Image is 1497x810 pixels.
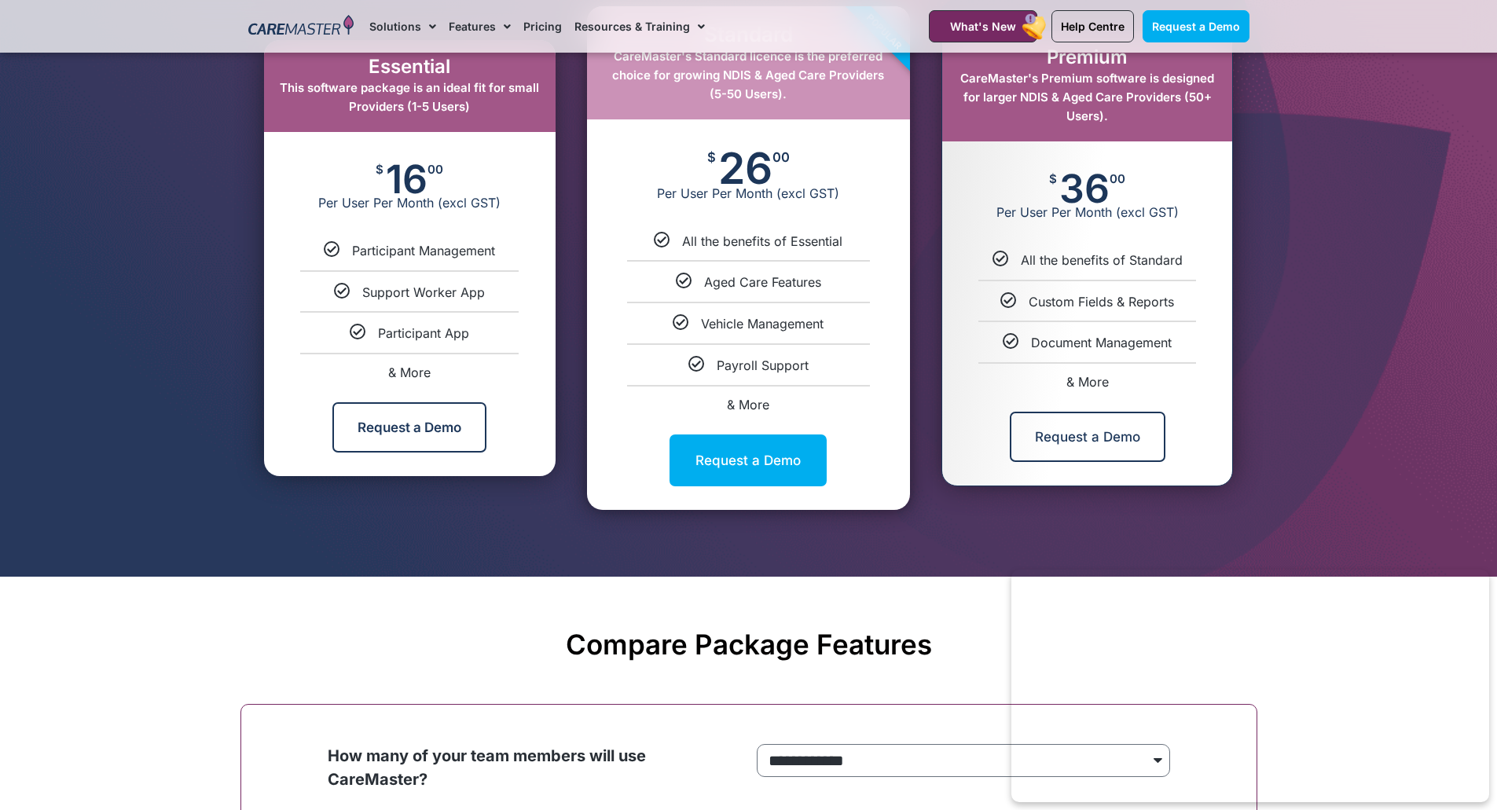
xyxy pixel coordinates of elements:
[1051,10,1134,42] a: Help Centre
[717,357,809,373] span: Payroll Support
[1066,374,1109,390] span: & More
[1143,10,1249,42] a: Request a Demo
[960,71,1214,123] span: CareMaster's Premium software is designed for larger NDIS & Aged Care Providers (50+ Users).
[1049,173,1057,185] span: $
[427,163,443,175] span: 00
[718,151,772,185] span: 26
[1029,294,1174,310] span: Custom Fields & Reports
[612,49,884,101] span: CareMaster's Standard licence is the preferred choice for growing NDIS & Aged Care Providers (5-5...
[1031,335,1172,350] span: Document Management
[352,243,495,258] span: Participant Management
[670,434,827,486] a: Request a Demo
[958,46,1216,69] h2: Premium
[280,80,539,114] span: This software package is an ideal fit for small Providers (1-5 Users)
[701,316,824,332] span: Vehicle Management
[1152,20,1240,33] span: Request a Demo
[248,15,354,38] img: CareMaster Logo
[388,365,431,380] span: & More
[929,10,1037,42] a: What's New
[376,163,383,175] span: $
[1021,252,1183,268] span: All the benefits of Standard
[378,325,469,341] span: Participant App
[707,151,716,164] span: $
[1110,173,1125,185] span: 00
[280,56,540,79] h2: Essential
[328,744,741,791] p: How many of your team members will use CareMaster?
[587,185,910,201] span: Per User Per Month (excl GST)
[264,195,556,211] span: Per User Per Month (excl GST)
[942,204,1232,220] span: Per User Per Month (excl GST)
[1059,173,1110,204] span: 36
[682,233,842,249] span: All the benefits of Essential
[332,402,486,453] a: Request a Demo
[362,284,485,300] span: Support Worker App
[1061,20,1125,33] span: Help Centre
[704,274,821,290] span: Aged Care Features
[1010,412,1165,462] a: Request a Demo
[950,20,1016,33] span: What's New
[1011,570,1489,802] iframe: Popup CTA
[757,744,1170,785] form: price Form radio
[772,151,790,164] span: 00
[248,628,1249,661] h2: Compare Package Features
[386,163,427,195] span: 16
[727,397,769,412] span: & More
